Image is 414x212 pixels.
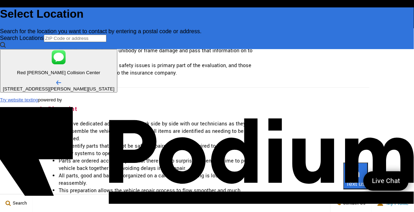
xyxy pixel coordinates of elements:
div: [STREET_ADDRESS][PERSON_NAME][US_STATE] [3,86,115,92]
span: Text us [3,18,22,25]
a: Live Chat [363,171,409,191]
span: powered by [38,97,62,102]
p: Red [PERSON_NAME] Collision Center [3,70,115,75]
span: Live Chat [368,176,404,186]
input: ZIP Code or address [44,35,106,42]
